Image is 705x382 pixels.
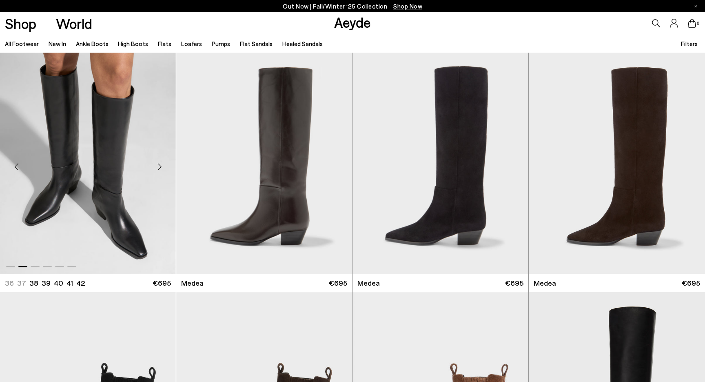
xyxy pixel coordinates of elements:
[176,274,352,292] a: Medea €695
[393,2,422,10] span: Navigate to /collections/new-in
[352,274,528,292] a: Medea €695
[49,40,66,47] a: New In
[153,278,171,288] span: €695
[76,40,109,47] a: Ankle Boots
[352,53,528,274] img: Medea Suede Knee-High Boots
[505,278,523,288] span: €695
[147,154,172,179] div: Next slide
[696,21,700,26] span: 0
[357,278,380,288] span: Medea
[212,40,230,47] a: Pumps
[352,53,528,274] div: 1 / 6
[688,19,696,28] a: 0
[282,40,323,47] a: Heeled Sandals
[158,40,171,47] a: Flats
[5,278,82,288] ul: variant
[5,40,39,47] a: All Footwear
[534,278,556,288] span: Medea
[329,278,347,288] span: €695
[67,278,73,288] li: 41
[5,16,36,31] a: Shop
[529,53,705,274] img: Medea Suede Knee-High Boots
[76,278,85,288] li: 42
[118,40,148,47] a: High Boots
[352,53,528,274] a: Next slide Previous slide
[176,53,352,274] div: 1 / 6
[181,278,204,288] span: Medea
[4,154,29,179] div: Previous slide
[54,278,63,288] li: 40
[176,53,352,274] a: Next slide Previous slide
[334,13,371,31] a: Aeyde
[42,278,51,288] li: 39
[56,16,92,31] a: World
[29,278,38,288] li: 38
[181,40,202,47] a: Loafers
[240,40,273,47] a: Flat Sandals
[283,1,422,11] p: Out Now | Fall/Winter ‘25 Collection
[529,274,705,292] a: Medea €695
[176,53,352,274] img: Medea Knee-High Boots
[681,40,698,47] span: Filters
[682,278,700,288] span: €695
